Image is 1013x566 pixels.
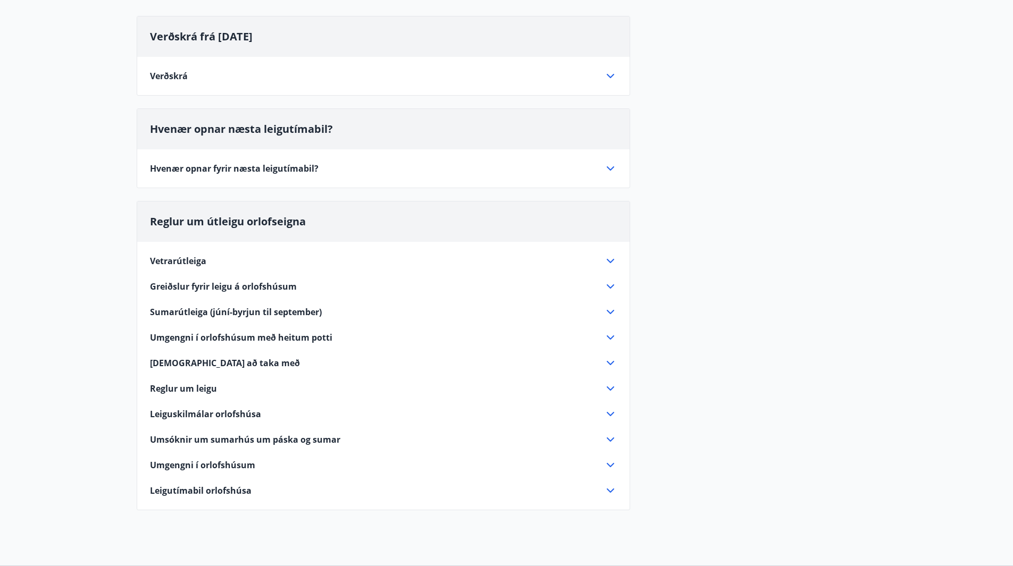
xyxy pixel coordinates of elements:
div: Umgengni í orlofshúsum með heitum potti [150,331,617,344]
div: Greiðslur fyrir leigu á orlofshúsum [150,280,617,293]
span: Umgengni í orlofshúsum [150,459,255,471]
span: Reglur um leigu [150,383,217,394]
span: Vetrarútleiga [150,255,206,267]
span: Verðskrá [150,70,188,82]
span: Greiðslur fyrir leigu á orlofshúsum [150,281,297,292]
div: Vetrarútleiga [150,255,617,267]
div: Verðskrá [150,70,617,82]
div: Umsóknir um sumarhús um páska og sumar [150,433,617,446]
span: Sumarútleiga (júní-byrjun til september) [150,306,322,318]
div: Leiguskilmálar orlofshúsa [150,408,617,420]
span: Reglur um útleigu orlofseigna [150,214,306,229]
div: Umgengni í orlofshúsum [150,459,617,471]
span: [DEMOGRAPHIC_DATA] að taka með [150,357,300,369]
span: Verðskrá frá [DATE] [150,29,253,44]
span: Leigutímabil orlofshúsa [150,485,252,496]
span: Hvenær opnar næsta leigutímabil? [150,122,333,136]
span: Umsóknir um sumarhús um páska og sumar [150,434,340,445]
div: Leigutímabil orlofshúsa [150,484,617,497]
div: Hvenær opnar fyrir næsta leigutímabil? [150,162,617,175]
span: Umgengni í orlofshúsum með heitum potti [150,332,332,343]
span: Leiguskilmálar orlofshúsa [150,408,261,420]
div: [DEMOGRAPHIC_DATA] að taka með [150,357,617,369]
div: Reglur um leigu [150,382,617,395]
span: Hvenær opnar fyrir næsta leigutímabil? [150,163,319,174]
div: Sumarútleiga (júní-byrjun til september) [150,306,617,318]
